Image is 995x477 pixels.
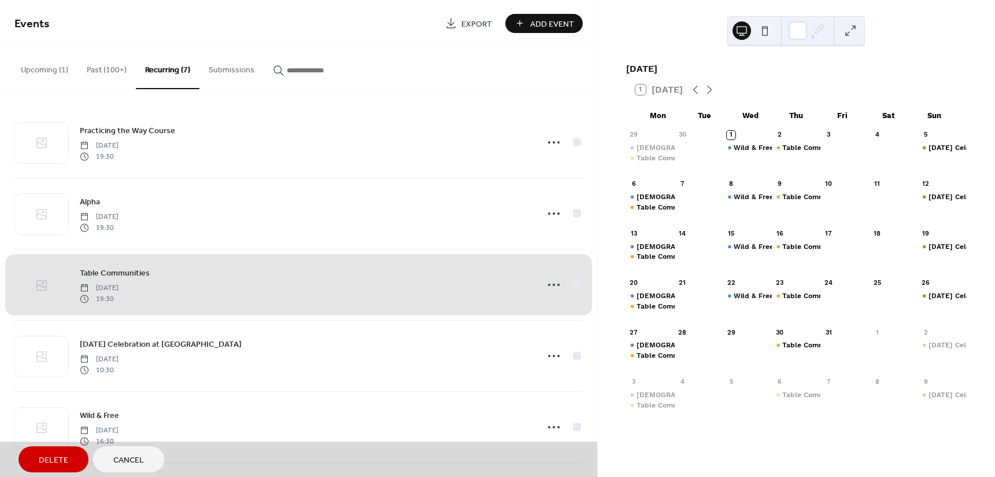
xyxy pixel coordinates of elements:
[77,47,136,88] button: Past (100+)
[12,47,77,88] button: Upcoming (1)
[824,279,833,288] div: 24
[626,401,675,410] div: Table Communities
[727,229,735,238] div: 15
[530,18,574,30] span: Add Event
[922,229,930,238] div: 19
[782,390,847,400] div: Table Communities
[19,446,88,472] button: Delete
[505,14,583,33] button: Add Event
[113,454,144,467] span: Cancel
[626,252,675,262] div: Table Communities
[727,104,774,127] div: Wed
[637,143,739,153] div: [DEMOGRAPHIC_DATA] Group
[918,340,967,350] div: Sunday Celebration at St Francis
[873,279,882,288] div: 25
[630,131,638,140] div: 29
[775,328,784,337] div: 30
[824,377,833,386] div: 7
[775,279,784,288] div: 23
[637,252,701,262] div: Table Communities
[723,143,772,153] div: Wild & Free
[775,229,784,238] div: 16
[626,351,675,361] div: Table Communities
[772,242,820,252] div: Table Communities
[727,377,735,386] div: 5
[637,242,739,252] div: [DEMOGRAPHIC_DATA] Group
[873,377,882,386] div: 8
[630,279,638,288] div: 20
[626,340,675,350] div: Ladies Group
[626,153,675,163] div: Table Communities
[922,279,930,288] div: 26
[918,291,967,301] div: Sunday Celebration at St Francis
[824,180,833,189] div: 10
[635,104,682,127] div: Mon
[727,131,735,140] div: 1
[775,131,784,140] div: 2
[637,302,701,311] div: Table Communities
[637,153,701,163] div: Table Communities
[918,242,967,252] div: Sunday Celebration at St Francis
[918,143,967,153] div: Sunday Celebration at St Francis
[678,229,687,238] div: 14
[873,131,882,140] div: 4
[865,104,912,127] div: Sat
[678,279,687,288] div: 21
[681,104,727,127] div: Tue
[630,328,638,337] div: 27
[873,229,882,238] div: 18
[626,302,675,311] div: Table Communities
[775,180,784,189] div: 9
[637,192,739,202] div: [DEMOGRAPHIC_DATA] Group
[922,377,930,386] div: 9
[630,180,638,189] div: 6
[824,229,833,238] div: 17
[918,192,967,202] div: Sunday Celebration at St Francis
[199,47,264,88] button: Submissions
[723,291,772,301] div: Wild & Free
[14,13,50,35] span: Events
[782,291,847,301] div: Table Communities
[678,328,687,337] div: 28
[911,104,957,127] div: Sun
[734,291,774,301] div: Wild & Free
[637,340,739,350] div: [DEMOGRAPHIC_DATA] Group
[678,377,687,386] div: 4
[626,203,675,212] div: Table Communities
[873,180,882,189] div: 11
[922,180,930,189] div: 12
[678,131,687,140] div: 30
[922,131,930,140] div: 5
[727,328,735,337] div: 29
[922,328,930,337] div: 2
[637,390,739,400] div: [DEMOGRAPHIC_DATA] Group
[626,143,675,153] div: Ladies Group
[734,143,774,153] div: Wild & Free
[782,143,847,153] div: Table Communities
[772,291,820,301] div: Table Communities
[626,291,675,301] div: Ladies Group
[782,242,847,252] div: Table Communities
[637,203,701,212] div: Table Communities
[918,390,967,400] div: Sunday Celebration at St Francis
[93,446,164,472] button: Cancel
[775,377,784,386] div: 6
[39,454,68,467] span: Delete
[630,377,638,386] div: 3
[678,180,687,189] div: 7
[626,390,675,400] div: Ladies Group
[637,291,739,301] div: [DEMOGRAPHIC_DATA] Group
[637,351,701,361] div: Table Communities
[437,14,501,33] a: Export
[626,62,967,76] div: [DATE]
[819,104,865,127] div: Fri
[782,192,847,202] div: Table Communities
[637,401,701,410] div: Table Communities
[626,192,675,202] div: Ladies Group
[772,192,820,202] div: Table Communities
[772,340,820,350] div: Table Communities
[824,328,833,337] div: 31
[727,180,735,189] div: 8
[630,229,638,238] div: 13
[461,18,492,30] span: Export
